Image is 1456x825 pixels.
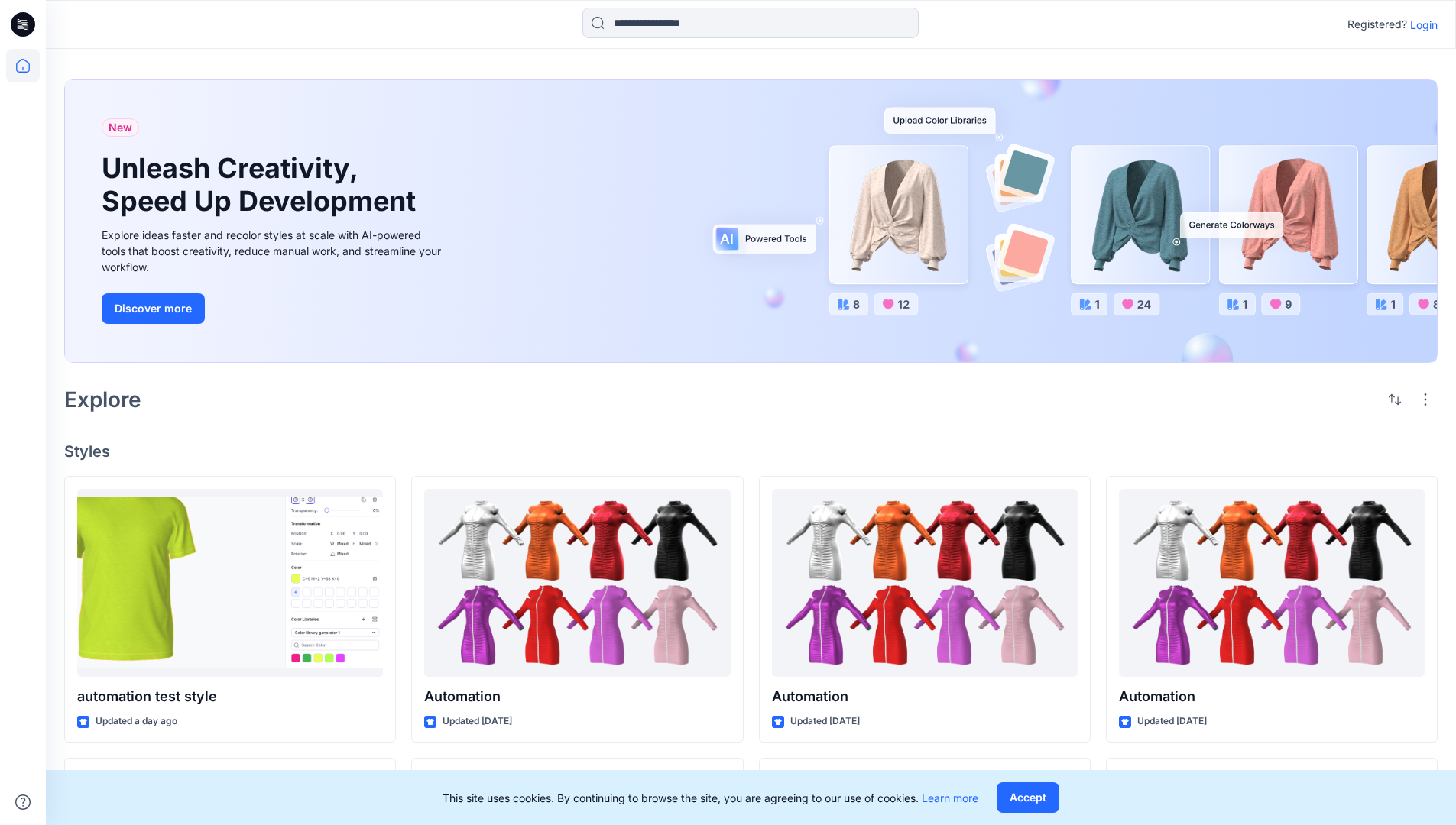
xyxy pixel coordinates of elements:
[1410,17,1438,33] p: Login
[102,293,205,324] button: Discover more
[96,713,177,730] p: Updated a day ago
[922,791,978,804] a: Learn more
[424,686,730,707] p: Automation
[64,442,1438,461] h4: Styles
[1347,15,1407,34] p: Registered?
[102,227,446,275] div: Explore ideas faster and recolor styles at scale with AI-powered tools that boost creativity, red...
[64,387,141,412] h2: Explore
[443,713,512,730] p: Updated [DATE]
[997,782,1059,813] button: Accept
[102,152,423,218] h1: Unleash Creativity, Speed Up Development
[77,489,383,678] a: automation test style
[772,686,1078,707] p: Automation
[109,118,132,137] span: New
[1119,686,1425,707] p: Automation
[77,686,383,707] p: automation test style
[443,790,978,806] p: This site uses cookies. By continuing to browse the site, you are agreeing to our use of cookies.
[102,293,446,324] a: Discover more
[1119,489,1425,678] a: Automation
[424,489,730,678] a: Automation
[772,489,1078,678] a: Automation
[1137,713,1207,730] p: Updated [DATE]
[790,713,860,730] p: Updated [DATE]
